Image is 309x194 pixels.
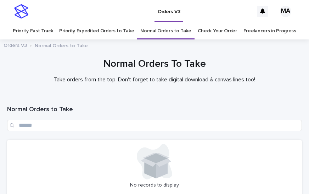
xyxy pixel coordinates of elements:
input: Search [7,120,302,131]
a: Freelancers in Progress [243,23,296,39]
p: No records to display [11,182,298,188]
a: Check Your Order [198,23,237,39]
p: Normal Orders to Take [35,41,88,49]
a: Priority Expedited Orders to Take [59,23,134,39]
a: Priority Fast Track [13,23,53,39]
h1: Normal Orders to Take [7,106,302,114]
p: Take orders from the top. Don't forget to take digital download & canvas lines too! [13,76,296,83]
a: Orders V3 [4,41,27,49]
img: stacker-logo-s-only.png [14,4,28,18]
a: Normal Orders to Take [140,23,191,39]
div: MA [280,6,291,17]
h1: Normal Orders To Take [7,58,302,71]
